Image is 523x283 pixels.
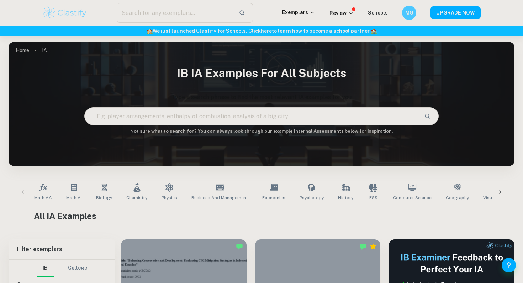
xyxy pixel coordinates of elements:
button: MG [402,6,416,20]
span: Math AI [66,195,82,201]
button: Help and Feedback [502,258,516,272]
div: Premium [370,243,377,250]
span: Economics [262,195,285,201]
h6: MG [405,9,413,17]
img: Clastify logo [42,6,88,20]
button: UPGRADE NOW [430,6,481,19]
span: Physics [162,195,177,201]
a: here [261,28,272,34]
span: Psychology [300,195,324,201]
h1: All IA Examples [34,209,489,222]
span: Business and Management [191,195,248,201]
p: Exemplars [282,9,315,16]
span: Chemistry [126,195,147,201]
div: Filter type choice [37,260,87,277]
span: Computer Science [393,195,432,201]
button: Search [421,110,433,122]
a: Schools [368,10,388,16]
input: E.g. player arrangements, enthalpy of combustion, analysis of a big city... [85,106,418,126]
span: 🏫 [371,28,377,34]
h6: We just launched Clastify for Schools. Click to learn how to become a school partner. [1,27,522,35]
span: ESS [369,195,377,201]
span: Geography [446,195,469,201]
span: History [338,195,353,201]
p: Review [329,9,354,17]
span: Biology [96,195,112,201]
span: Math AA [34,195,52,201]
h6: Filter exemplars [9,239,115,259]
h1: IB IA examples for all subjects [9,62,514,85]
input: Search for any exemplars... [117,3,233,23]
p: IA [42,47,47,54]
p: Type a search phrase to find the most relevant IA examples for you [9,93,514,102]
button: College [68,260,87,277]
h6: Not sure what to search for? You can always look through our example Internal Assessments below f... [9,128,514,135]
a: Home [16,45,29,55]
img: Marked [360,243,367,250]
button: IB [37,260,54,277]
img: Marked [236,243,243,250]
span: 🏫 [147,28,153,34]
